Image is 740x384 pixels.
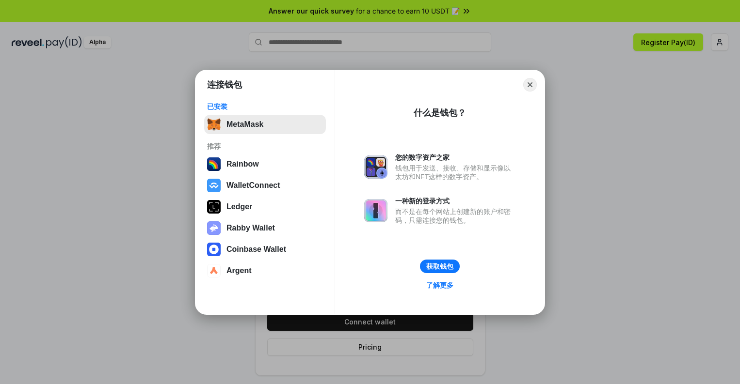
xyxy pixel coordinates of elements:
div: 什么是钱包？ [414,107,466,119]
button: MetaMask [204,115,326,134]
img: svg+xml,%3Csvg%20width%3D%22120%22%20height%3D%22120%22%20viewBox%3D%220%200%20120%20120%22%20fil... [207,157,221,171]
img: svg+xml,%3Csvg%20width%3D%2228%22%20height%3D%2228%22%20viewBox%3D%220%200%2028%2028%22%20fill%3D... [207,243,221,256]
div: Ledger [226,202,252,211]
div: 而不是在每个网站上创建新的账户和密码，只需连接您的钱包。 [395,207,515,225]
div: 推荐 [207,142,323,151]
a: 了解更多 [420,279,459,292]
button: Rabby Wallet [204,218,326,238]
h1: 连接钱包 [207,79,242,91]
button: Ledger [204,197,326,216]
img: svg+xml,%3Csvg%20xmlns%3D%22http%3A%2F%2Fwww.w3.org%2F2000%2Fsvg%22%20width%3D%2228%22%20height%3... [207,200,221,214]
button: WalletConnect [204,176,326,195]
img: svg+xml,%3Csvg%20xmlns%3D%22http%3A%2F%2Fwww.w3.org%2F2000%2Fsvg%22%20fill%3D%22none%22%20viewBox... [364,199,387,222]
button: Close [523,78,537,92]
img: svg+xml,%3Csvg%20width%3D%2228%22%20height%3D%2228%22%20viewBox%3D%220%200%2028%2028%22%20fill%3D... [207,264,221,277]
div: 了解更多 [426,281,453,290]
button: Argent [204,261,326,280]
button: 获取钱包 [420,260,460,273]
div: MetaMask [226,120,263,129]
img: svg+xml,%3Csvg%20xmlns%3D%22http%3A%2F%2Fwww.w3.org%2F2000%2Fsvg%22%20fill%3D%22none%22%20viewBox... [364,155,387,179]
div: 一种新的登录方式 [395,197,515,205]
div: 获取钱包 [426,262,453,271]
img: svg+xml,%3Csvg%20xmlns%3D%22http%3A%2F%2Fwww.w3.org%2F2000%2Fsvg%22%20fill%3D%22none%22%20viewBox... [207,221,221,235]
div: Rainbow [226,160,259,169]
div: 已安装 [207,102,323,111]
div: Coinbase Wallet [226,245,286,254]
button: Rainbow [204,154,326,174]
div: Rabby Wallet [226,224,275,232]
button: Coinbase Wallet [204,240,326,259]
div: 钱包用于发送、接收、存储和显示像以太坊和NFT这样的数字资产。 [395,164,515,181]
div: 您的数字资产之家 [395,153,515,162]
img: svg+xml,%3Csvg%20width%3D%2228%22%20height%3D%2228%22%20viewBox%3D%220%200%2028%2028%22%20fill%3D... [207,179,221,192]
div: Argent [226,266,252,275]
img: svg+xml,%3Csvg%20fill%3D%22none%22%20height%3D%2233%22%20viewBox%3D%220%200%2035%2033%22%20width%... [207,118,221,131]
div: WalletConnect [226,181,280,190]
